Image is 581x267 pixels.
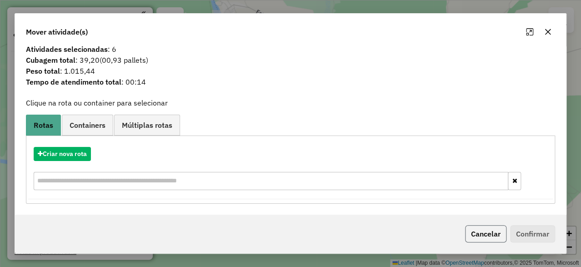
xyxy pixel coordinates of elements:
span: : 39,20 [20,55,561,65]
span: : 00:14 [20,76,561,87]
span: Múltiplas rotas [122,121,172,129]
span: Rotas [34,121,53,129]
span: Mover atividade(s) [26,26,88,37]
strong: Peso total [26,66,60,76]
strong: Cubagem total [26,55,75,65]
span: : 1.015,44 [20,65,561,76]
strong: Tempo de atendimento total [26,77,121,86]
button: Criar nova rota [34,147,91,161]
button: Cancelar [465,225,506,242]
button: Maximize [522,25,537,39]
span: : 6 [20,44,561,55]
strong: Atividades selecionadas [26,45,108,54]
span: Containers [70,121,105,129]
span: (00,93 pallets) [100,55,148,65]
label: Clique na rota ou container para selecionar [26,97,168,108]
